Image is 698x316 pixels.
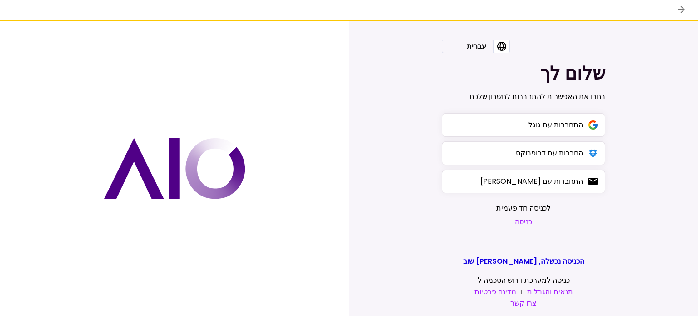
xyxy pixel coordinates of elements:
[442,113,605,137] button: התחברות עם גוגל
[104,138,245,199] img: לוגו AIO
[478,275,570,286] font: כניסה למערכת דרוש הסכמה ל
[510,298,537,308] font: צרו קשר
[515,216,532,227] font: כניסה
[474,286,516,297] a: מדינה פרטיות
[521,286,523,297] font: ו
[480,176,583,186] font: התחברות עם [PERSON_NAME]
[442,297,605,309] a: צרו קשר
[463,256,584,266] font: הכניסה נכשלה, [PERSON_NAME] שוב
[528,120,583,130] font: התחברות עם גוגל
[673,2,689,17] button: בְּחֲזָרָה
[467,41,486,51] font: עברית
[496,203,551,213] font: לכניסה חד פעמית
[469,91,605,102] font: בחרו את האפשרות להתחברות לחשבון שלכם
[442,141,605,165] button: החברות עם דרופבוקס
[496,216,551,227] button: כניסה
[442,170,605,193] button: התחברות עם [PERSON_NAME]
[527,286,573,297] a: תנאים והגבלות
[540,60,605,86] font: שלום לך
[516,148,583,158] font: החברות עם דרופבוקס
